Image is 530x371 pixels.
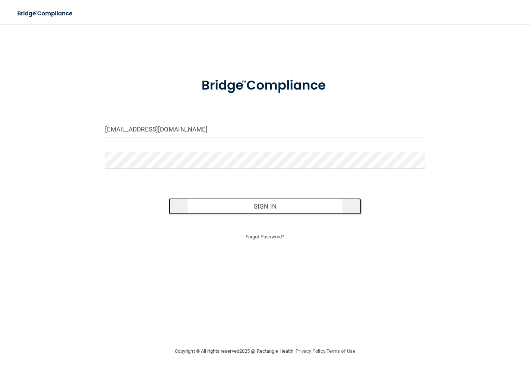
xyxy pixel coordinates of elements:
[402,319,521,348] iframe: Drift Widget Chat Controller
[296,348,325,354] a: Privacy Policy
[246,234,284,240] a: Forgot Password?
[11,6,80,21] img: bridge_compliance_login_screen.278c3ca4.svg
[169,198,361,215] button: Sign In
[188,69,342,103] img: bridge_compliance_login_screen.278c3ca4.svg
[129,339,401,363] div: Copyright © All rights reserved 2025 @ Rectangle Health | |
[105,121,425,137] input: Email
[326,348,355,354] a: Terms of Use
